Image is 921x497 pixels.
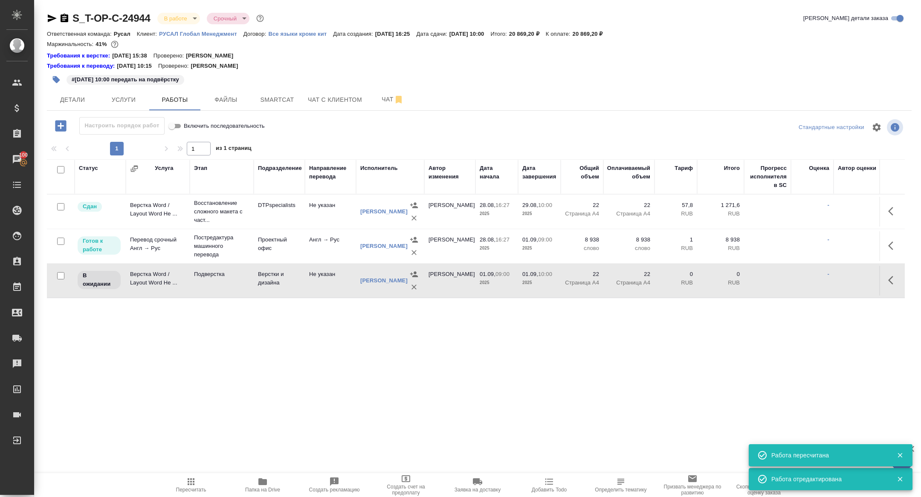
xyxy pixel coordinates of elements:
[305,266,356,296] td: Не указан
[360,243,408,249] a: [PERSON_NAME]
[522,236,538,243] p: 01.09,
[72,12,151,24] a: S_T-OP-C-24944
[257,95,298,105] span: Smartcat
[157,13,200,24] div: В работе
[333,31,375,37] p: Дата создания:
[565,279,599,287] p: Страница А4
[360,208,408,215] a: [PERSON_NAME]
[207,13,249,24] div: В работе
[701,244,740,253] p: RUB
[254,197,305,227] td: DTPspecialists
[117,62,158,70] p: [DATE] 10:15
[480,236,495,243] p: 28.08,
[565,201,599,210] p: 22
[701,270,740,279] p: 0
[298,473,370,497] button: Создать рекламацию
[79,164,98,172] div: Статус
[495,202,510,208] p: 16:27
[522,279,556,287] p: 2025
[522,210,556,218] p: 2025
[408,246,420,259] button: Удалить
[480,244,514,253] p: 2025
[59,13,70,23] button: Скопировать ссылку
[255,13,266,24] button: Доп статусы указывают на важность/срочность заказа
[675,164,693,172] div: Тариф
[408,233,420,246] button: Назначить
[608,279,650,287] p: Страница А4
[659,279,693,287] p: RUB
[47,62,117,70] a: Требования к переводу:
[216,143,252,155] span: из 1 страниц
[47,52,112,60] a: Требования к верстке:
[305,231,356,261] td: Англ → Рус
[728,473,800,497] button: Скопировать ссылку на оценку заказа
[701,236,740,244] p: 8 938
[47,13,57,23] button: Скопировать ссылку для ЯМессенджера
[424,231,475,261] td: [PERSON_NAME]
[126,266,190,296] td: Верстка Word / Layout Word Не ...
[268,31,333,37] p: Все языки кроме кит
[130,164,139,173] button: Сгруппировать
[565,236,599,244] p: 8 938
[194,199,249,224] p: Восстановление сложного макета с част...
[565,164,599,181] div: Общий объем
[891,451,909,459] button: Закрыть
[607,164,650,181] div: Оплачиваемый объем
[495,236,510,243] p: 16:27
[159,31,243,37] p: РУСАЛ Глобал Менеджмент
[509,31,546,37] p: 20 869,20 ₽
[585,473,657,497] button: Определить тематику
[309,164,352,181] div: Направление перевода
[408,199,420,212] button: Назначить
[883,270,904,290] button: Здесь прячутся важные кнопки
[838,164,876,172] div: Автор оценки
[112,52,153,60] p: [DATE] 15:38
[809,164,829,172] div: Оценка
[595,487,646,493] span: Определить тематику
[522,244,556,253] p: 2025
[137,31,159,37] p: Клиент:
[424,197,475,227] td: [PERSON_NAME]
[194,270,249,279] p: Подверстка
[375,31,417,37] p: [DATE] 16:25
[227,473,298,497] button: Папка на Drive
[184,122,265,130] span: Включить последовательность
[159,30,243,37] a: РУСАЛ Глобал Менеджмент
[480,164,514,181] div: Дата начала
[162,15,190,22] button: В работе
[828,271,829,277] a: -
[176,487,206,493] span: Пересчитать
[538,202,552,208] p: 10:00
[14,151,33,159] span: 100
[114,31,137,37] p: Русал
[186,52,240,60] p: [PERSON_NAME]
[480,202,495,208] p: 28.08,
[77,270,122,290] div: Исполнитель назначен, приступать к работе пока рано
[408,268,420,281] button: Назначить
[771,451,884,460] div: Работа пересчитана
[83,202,97,211] p: Сдан
[546,31,573,37] p: К оплате:
[191,62,244,70] p: [PERSON_NAME]
[701,210,740,218] p: RUB
[659,270,693,279] p: 0
[47,41,96,47] p: Маржинальность:
[565,270,599,279] p: 22
[83,271,116,288] p: В ожидании
[480,210,514,218] p: 2025
[126,231,190,261] td: Перевод срочный Англ → Рус
[52,95,93,105] span: Детали
[513,473,585,497] button: Добавить Todo
[155,473,227,497] button: Пересчитать
[47,62,117,70] div: Нажми, чтобы открыть папку с инструкцией
[416,31,449,37] p: Дата сдачи:
[96,41,109,47] p: 41%
[883,236,904,256] button: Здесь прячутся важные кнопки
[158,62,191,70] p: Проверено:
[153,52,186,60] p: Проверено:
[442,473,513,497] button: Заявка на доставку
[245,487,280,493] span: Папка на Drive
[49,117,72,135] button: Добавить работу
[394,95,404,105] svg: Отписаться
[608,210,650,218] p: Страница А4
